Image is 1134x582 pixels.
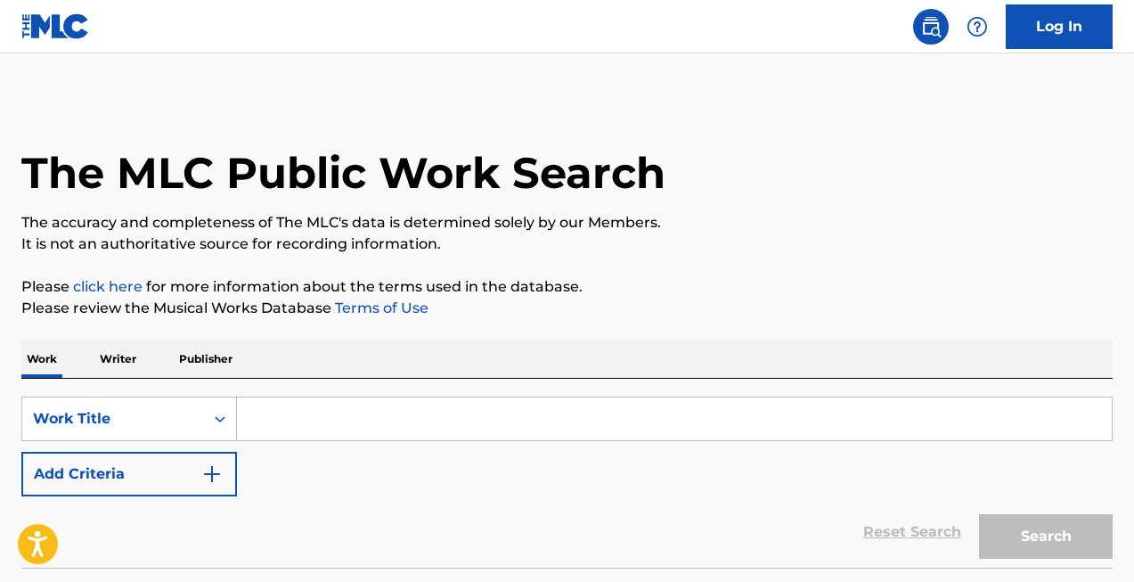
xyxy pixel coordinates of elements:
a: Log In [1006,4,1113,49]
p: Please for more information about the terms used in the database. [21,276,1113,298]
div: Help [959,9,995,45]
p: Publisher [174,340,238,378]
h1: The MLC Public Work Search [21,146,665,200]
p: Work [21,340,62,378]
a: Terms of Use [331,299,428,316]
p: Writer [94,340,142,378]
p: The accuracy and completeness of The MLC's data is determined solely by our Members. [21,212,1113,234]
div: Work Title [33,408,193,430]
p: Please review the Musical Works Database [21,298,1113,319]
a: click here [73,278,143,295]
p: It is not an authoritative source for recording information. [21,234,1113,255]
a: Public Search [913,9,949,45]
img: 9d2ae6d4665cec9f34b9.svg [201,463,223,485]
form: Search Form [21,397,1113,568]
img: MLC Logo [21,13,90,39]
img: help [967,16,988,37]
button: Add Criteria [21,452,237,496]
img: search [920,16,942,37]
